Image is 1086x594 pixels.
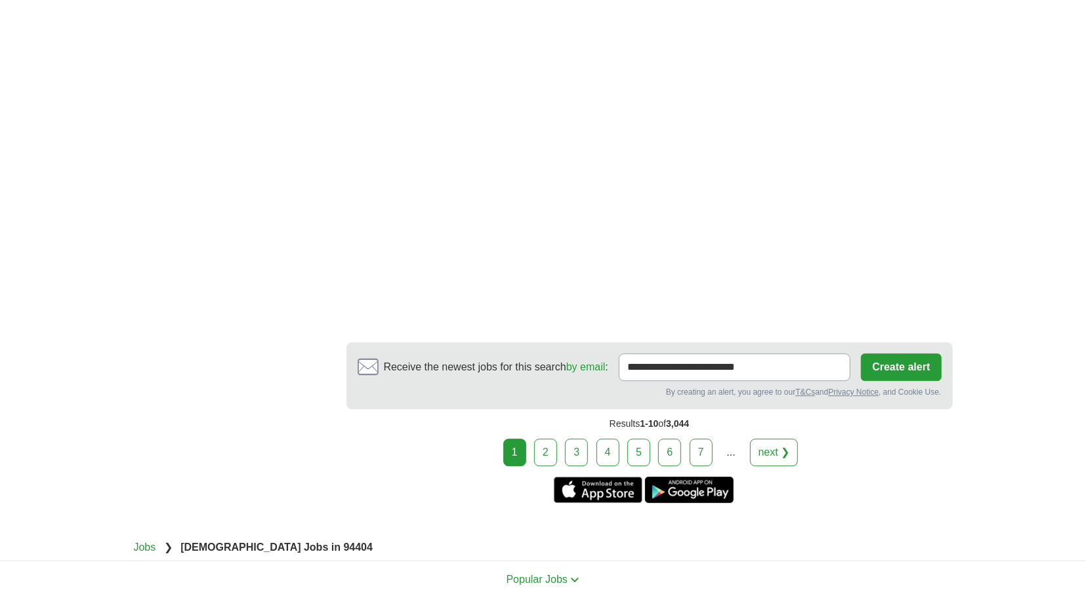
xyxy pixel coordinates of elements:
[565,439,588,466] a: 3
[566,361,606,372] a: by email
[645,477,734,503] a: Get the Android app
[828,387,879,397] a: Privacy Notice
[658,439,681,466] a: 6
[795,387,815,397] a: T&Cs
[640,418,658,429] span: 1-10
[596,439,619,466] a: 4
[627,439,650,466] a: 5
[164,542,173,553] span: ❯
[570,577,579,583] img: toggle icon
[346,409,953,439] div: Results of
[534,439,557,466] a: 2
[718,439,744,465] div: ...
[554,477,642,503] a: Get the iPhone app
[503,439,526,466] div: 1
[861,353,941,381] button: Create alert
[180,542,373,553] strong: [DEMOGRAPHIC_DATA] Jobs in 94404
[134,542,156,553] a: Jobs
[358,386,942,398] div: By creating an alert, you agree to our and , and Cookie Use.
[384,359,608,375] span: Receive the newest jobs for this search :
[750,439,799,466] a: next ❯
[507,574,568,585] span: Popular Jobs
[690,439,713,466] a: 7
[666,418,689,429] span: 3,044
